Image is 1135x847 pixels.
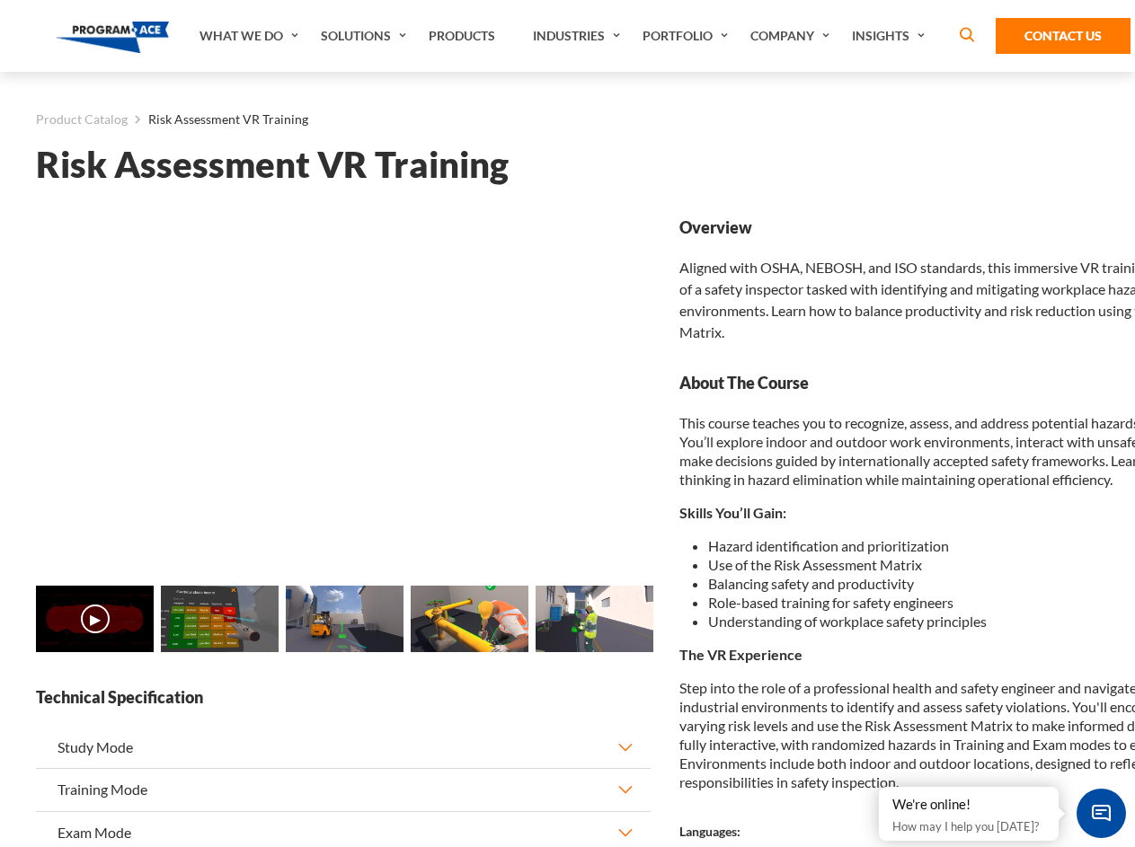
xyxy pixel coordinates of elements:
[679,824,740,839] strong: Languages:
[36,769,651,810] button: Training Mode
[36,216,651,562] iframe: Risk Assessment VR Training - Video 0
[996,18,1131,54] a: Contact Us
[892,816,1045,837] p: How may I help you [DATE]?
[411,586,528,652] img: Risk Assessment VR Training - Preview 3
[36,586,154,652] img: Risk Assessment VR Training - Video 0
[36,108,128,131] a: Product Catalog
[536,586,653,652] img: Risk Assessment VR Training - Preview 4
[128,108,308,131] li: Risk Assessment VR Training
[1077,789,1126,838] span: Chat Widget
[286,586,403,652] img: Risk Assessment VR Training - Preview 2
[892,796,1045,814] div: We're online!
[81,604,110,633] button: ▶
[36,686,651,709] strong: Technical Specification
[36,727,651,768] button: Study Mode
[56,22,170,53] img: Program-Ace
[161,586,279,652] img: Risk Assessment VR Training - Preview 1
